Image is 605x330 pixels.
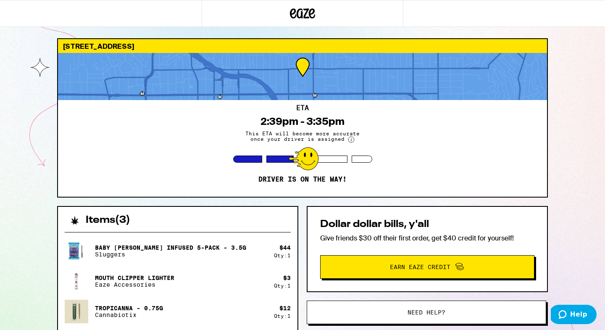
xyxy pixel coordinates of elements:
img: Cannabiotix - Tropicanna - 0.75g [65,300,88,323]
p: Baby [PERSON_NAME] Infused 5-pack - 3.5g [95,244,246,251]
p: Cannabiotix [95,312,163,318]
span: Need help? [408,309,445,315]
button: Earn Eaze Credit [320,255,534,279]
div: $ 12 [279,305,291,312]
div: Qty: 1 [274,253,291,258]
img: Sluggers - Baby Griselda Infused 5-pack - 3.5g [65,239,88,263]
img: Eaze Accessories - Mouth Clipper Lighter [65,269,88,293]
div: Qty: 1 [274,313,291,319]
p: Give friends $30 off their first order, get $40 credit for yourself! [320,234,534,243]
p: Eaze Accessories [95,281,174,288]
span: Earn Eaze Credit [390,264,450,270]
p: Tropicanna - 0.75g [95,305,163,312]
iframe: Opens a widget where you can find more information [551,305,597,326]
div: Qty: 1 [274,283,291,288]
p: Driver is on the way! [258,175,347,184]
h2: Items ( 3 ) [86,215,130,225]
span: This ETA will become more accurate once your driver is assigned [239,131,366,143]
div: 2:39pm - 3:35pm [260,116,345,127]
div: [STREET_ADDRESS] [58,39,547,53]
div: $ 44 [279,244,291,251]
h2: Dollar dollar bills, y'all [320,219,534,230]
p: Mouth Clipper Lighter [95,275,174,281]
div: $ 3 [283,275,291,281]
h2: ETA [296,105,309,111]
p: Sluggers [95,251,246,258]
button: Need help? [307,301,546,324]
